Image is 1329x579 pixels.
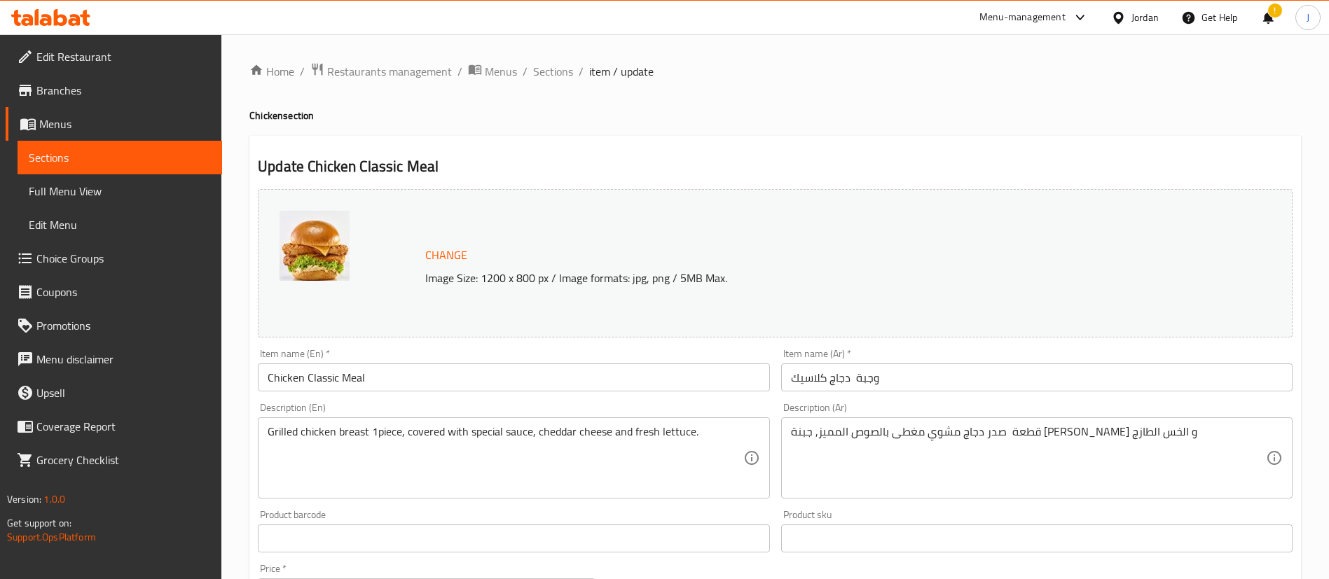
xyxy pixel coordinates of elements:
span: Choice Groups [36,250,211,267]
span: Promotions [36,317,211,334]
input: Please enter product sku [781,524,1293,552]
a: Menus [6,107,222,141]
span: Coupons [36,284,211,300]
span: Menus [485,63,517,80]
nav: breadcrumb [249,62,1301,81]
a: Menus [468,62,517,81]
img: Chicken_Classic638804185412270862.jpg [280,211,350,281]
a: Edit Menu [18,208,222,242]
a: Coverage Report [6,410,222,443]
span: Coverage Report [36,418,211,435]
h2: Update Chicken Classic Meal [258,156,1293,177]
a: Grocery Checklist [6,443,222,477]
div: Jordan [1131,10,1159,25]
span: item / update [589,63,654,80]
div: Menu-management [979,9,1066,26]
span: Edit Menu [29,216,211,233]
li: / [300,63,305,80]
a: Promotions [6,309,222,342]
a: Edit Restaurant [6,40,222,74]
li: / [457,63,462,80]
span: 1.0.0 [43,490,65,508]
li: / [523,63,528,80]
a: Upsell [6,376,222,410]
a: Sections [533,63,573,80]
span: Restaurants management [327,63,452,80]
span: Sections [29,149,211,166]
a: Coupons [6,275,222,309]
span: Upsell [36,384,211,401]
a: Choice Groups [6,242,222,275]
a: Full Menu View [18,174,222,208]
li: / [579,63,584,80]
textarea: قطعة صدر دجاج مشوي مغطى بالصوص المميز, جبنة [PERSON_NAME] و الخس الطازج [791,425,1266,491]
a: Menu disclaimer [6,342,222,376]
span: Get support on: [7,514,71,532]
button: Change [420,241,473,270]
span: Menus [39,116,211,132]
span: Edit Restaurant [36,48,211,65]
span: Grocery Checklist [36,452,211,468]
span: Branches [36,82,211,99]
span: J [1307,10,1309,25]
a: Sections [18,141,222,174]
a: Branches [6,74,222,107]
span: Full Menu View [29,183,211,200]
a: Restaurants management [310,62,452,81]
textarea: Grilled chicken breast 1piece, covered with special sauce, cheddar cheese and fresh lettuce. [268,425,743,491]
a: Support.OpsPlatform [7,528,96,546]
p: Image Size: 1200 x 800 px / Image formats: jpg, png / 5MB Max. [420,270,1163,286]
h4: Chicken section [249,109,1301,123]
span: Version: [7,490,41,508]
input: Please enter product barcode [258,524,769,552]
span: Change [425,245,467,265]
a: Home [249,63,294,80]
input: Enter name En [258,363,769,391]
input: Enter name Ar [781,363,1293,391]
span: Menu disclaimer [36,351,211,368]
